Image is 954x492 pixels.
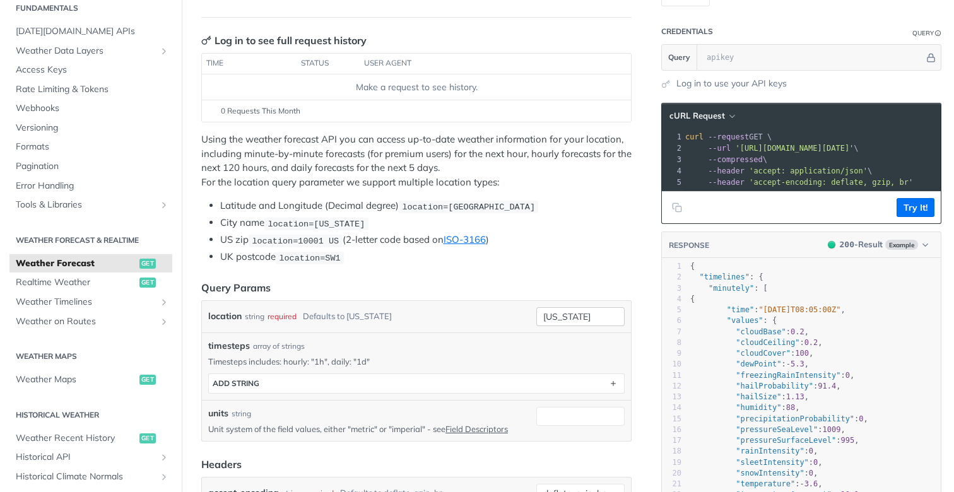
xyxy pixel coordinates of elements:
div: 11 [662,370,681,381]
span: Weather Maps [16,373,136,386]
div: 7 [662,327,681,337]
span: 0.2 [791,327,804,336]
div: string [232,408,251,419]
a: Weather Mapsget [9,370,172,389]
span: Weather Forecast [16,257,136,270]
li: US zip (2-letter code based on ) [220,233,632,247]
span: Query [668,52,690,63]
span: 3.6 [804,479,818,488]
div: 3 [662,283,681,294]
span: 0 [845,371,850,380]
span: : , [690,469,818,477]
span: "cloudBase" [736,327,786,336]
span: [DATE][DOMAIN_NAME] APIs [16,25,169,38]
span: Formats [16,141,169,153]
span: get [139,375,156,385]
span: "values" [727,316,763,325]
span: "time" [727,305,754,314]
span: - [786,360,791,368]
p: Timesteps includes: hourly: "1h", daily: "1d" [208,356,625,367]
a: Historical Climate NormalsShow subpages for Historical Climate Normals [9,467,172,486]
th: status [297,54,360,74]
div: 1 [662,131,683,143]
span: : , [690,403,800,412]
span: --header [708,167,745,175]
span: "hailSize" [736,392,781,401]
span: 200 [828,241,835,249]
span: "rainIntensity" [736,447,804,455]
span: Historical API [16,451,156,464]
span: location=10001 US [252,236,339,245]
button: Show subpages for Historical Climate Normals [159,472,169,482]
span: 5.3 [791,360,804,368]
span: : { [690,272,763,281]
span: --header [708,178,745,187]
span: Tools & Libraries [16,199,156,211]
span: Webhooks [16,102,169,115]
span: Realtime Weather [16,276,136,289]
span: "timelines" [699,272,749,281]
div: 20 [662,468,681,479]
span: : , [690,458,823,467]
span: location=SW1 [279,253,340,262]
span: : , [690,371,854,380]
div: string [245,307,264,325]
span: "hailProbability" [736,382,813,390]
span: get [139,433,156,443]
span: : , [690,447,818,455]
span: GET \ [685,132,772,141]
a: Tools & LibrariesShow subpages for Tools & Libraries [9,196,172,214]
div: 12 [662,381,681,392]
div: QueryInformation [912,28,941,38]
a: Versioning [9,119,172,138]
div: 10 [662,359,681,370]
button: RESPONSE [668,239,710,252]
span: 1.13 [786,392,804,401]
div: - Result [840,238,883,251]
span: Weather Timelines [16,296,156,308]
button: Copy to clipboard [668,198,686,217]
svg: Key [201,35,211,45]
p: Unit system of the field values, either "metric" or "imperial" - see [208,423,531,435]
span: --request [708,132,749,141]
a: Access Keys [9,61,172,79]
button: ADD string [209,374,624,393]
div: Credentials [661,26,713,37]
a: Weather Recent Historyget [9,429,172,448]
span: Weather on Routes [16,315,156,328]
span: get [139,278,156,288]
th: time [202,54,297,74]
span: "pressureSurfaceLevel" [736,436,836,445]
span: : , [690,349,813,358]
th: user agent [360,54,606,74]
h2: Weather Forecast & realtime [9,235,172,246]
span: "minutely" [709,284,754,293]
div: Headers [201,457,242,472]
span: : , [690,425,845,434]
span: 1009 [823,425,841,434]
a: [DATE][DOMAIN_NAME] APIs [9,22,172,41]
span: : , [690,305,845,314]
button: Show subpages for Tools & Libraries [159,200,169,210]
button: Query [662,45,697,70]
span: "[DATE]T08:05:00Z" [758,305,840,314]
span: 'accept-encoding: deflate, gzip, br' [749,178,913,187]
span: : , [690,360,809,368]
span: Error Handling [16,180,169,192]
div: 3 [662,154,683,165]
span: 995 [840,436,854,445]
button: Hide [924,51,938,64]
span: "temperature" [736,479,795,488]
span: "sleetIntensity" [736,458,809,467]
span: '[URL][DOMAIN_NAME][DATE]' [735,144,854,153]
a: Log in to use your API keys [676,77,787,90]
h2: Fundamentals [9,3,172,14]
div: 19 [662,457,681,468]
span: \ [685,167,872,175]
a: Rate Limiting & Tokens [9,80,172,99]
button: Show subpages for Weather Data Layers [159,46,169,56]
span: "pressureSeaLevel" [736,425,818,434]
span: 0 Requests This Month [221,105,300,117]
span: Example [885,240,918,250]
span: - [799,479,804,488]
